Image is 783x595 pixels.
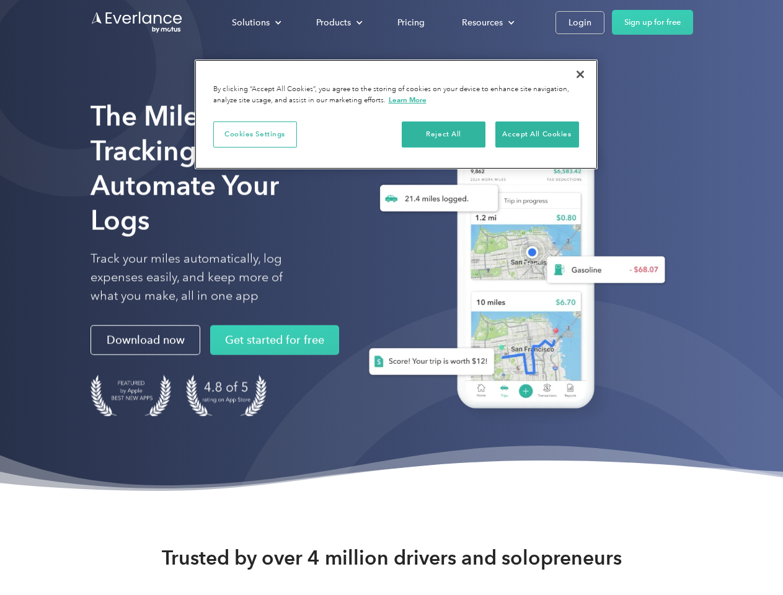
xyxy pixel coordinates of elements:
div: Solutions [219,12,291,33]
a: Login [555,11,604,34]
div: Products [316,15,351,30]
a: Go to homepage [91,11,184,34]
div: By clicking “Accept All Cookies”, you agree to the storing of cookies on your device to enhance s... [213,84,579,106]
button: Cookies Settings [213,121,297,148]
div: Solutions [232,15,270,30]
div: Cookie banner [195,59,598,169]
div: Resources [462,15,503,30]
img: Everlance, mileage tracker app, expense tracking app [349,118,675,427]
div: Pricing [397,15,425,30]
strong: Trusted by over 4 million drivers and solopreneurs [162,545,622,570]
a: Pricing [385,12,437,33]
img: 4.9 out of 5 stars on the app store [186,375,267,416]
a: Download now [91,325,200,355]
div: Privacy [195,59,598,169]
div: Products [304,12,373,33]
div: Resources [449,12,524,33]
a: Sign up for free [612,10,693,35]
div: Login [568,15,591,30]
a: Get started for free [210,325,339,355]
button: Accept All Cookies [495,121,579,148]
p: Track your miles automatically, log expenses easily, and keep more of what you make, all in one app [91,250,312,306]
button: Reject All [402,121,485,148]
img: Badge for Featured by Apple Best New Apps [91,375,171,416]
a: More information about your privacy, opens in a new tab [389,95,427,104]
button: Close [567,61,594,88]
